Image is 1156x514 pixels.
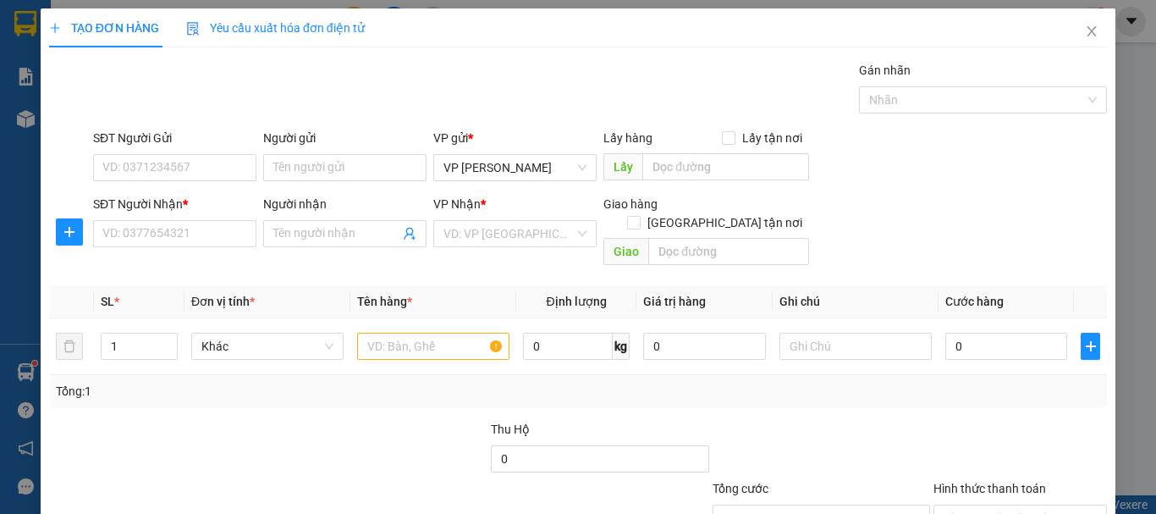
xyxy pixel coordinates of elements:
[648,238,809,265] input: Dọc đường
[603,238,648,265] span: Giao
[186,22,200,36] img: icon
[713,482,768,495] span: Tổng cước
[491,423,530,436] span: Thu Hộ
[56,382,448,401] div: Tổng: 1
[93,129,256,147] div: SĐT Người Gửi
[56,333,83,360] button: delete
[1081,333,1100,360] button: plus
[643,333,765,360] input: 0
[49,22,61,34] span: plus
[49,21,159,35] span: TẠO ĐƠN HÀNG
[603,153,642,180] span: Lấy
[641,213,809,232] span: [GEOGRAPHIC_DATA] tận nơi
[1068,8,1115,56] button: Close
[433,197,481,211] span: VP Nhận
[201,334,333,359] span: Khác
[1082,340,1099,353] span: plus
[546,295,606,308] span: Định lượng
[603,131,652,145] span: Lấy hàng
[613,333,630,360] span: kg
[56,218,83,246] button: plus
[603,197,658,211] span: Giao hàng
[191,295,255,308] span: Đơn vị tính
[643,295,706,308] span: Giá trị hàng
[263,195,427,213] div: Người nhận
[357,295,412,308] span: Tên hàng
[57,225,82,239] span: plus
[1085,25,1098,38] span: close
[945,295,1004,308] span: Cước hàng
[263,129,427,147] div: Người gửi
[735,129,809,147] span: Lấy tận nơi
[93,195,256,213] div: SĐT Người Nhận
[773,285,939,318] th: Ghi chú
[642,153,809,180] input: Dọc đường
[357,333,509,360] input: VD: Bàn, Ghế
[933,482,1046,495] label: Hình thức thanh toán
[186,21,365,35] span: Yêu cầu xuất hóa đơn điện tử
[101,295,114,308] span: SL
[779,333,932,360] input: Ghi Chú
[443,155,586,180] span: VP Thành Thái
[403,227,416,240] span: user-add
[859,64,911,77] label: Gán nhãn
[433,129,597,147] div: VP gửi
